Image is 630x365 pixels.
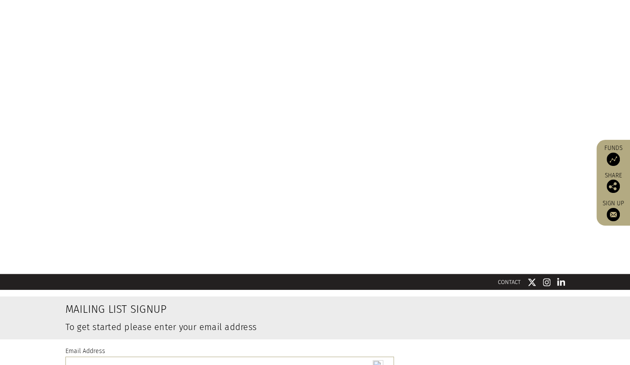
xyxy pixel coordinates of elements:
img: Twitter icon [527,278,536,287]
a: CONTACT [498,279,521,285]
h3: To get started please enter your email address [65,323,480,331]
img: Linkedin icon [557,278,565,287]
h2: Mailing List Signup [65,303,480,316]
img: Instagram icon [543,278,551,287]
label: Email Address [65,346,105,357]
